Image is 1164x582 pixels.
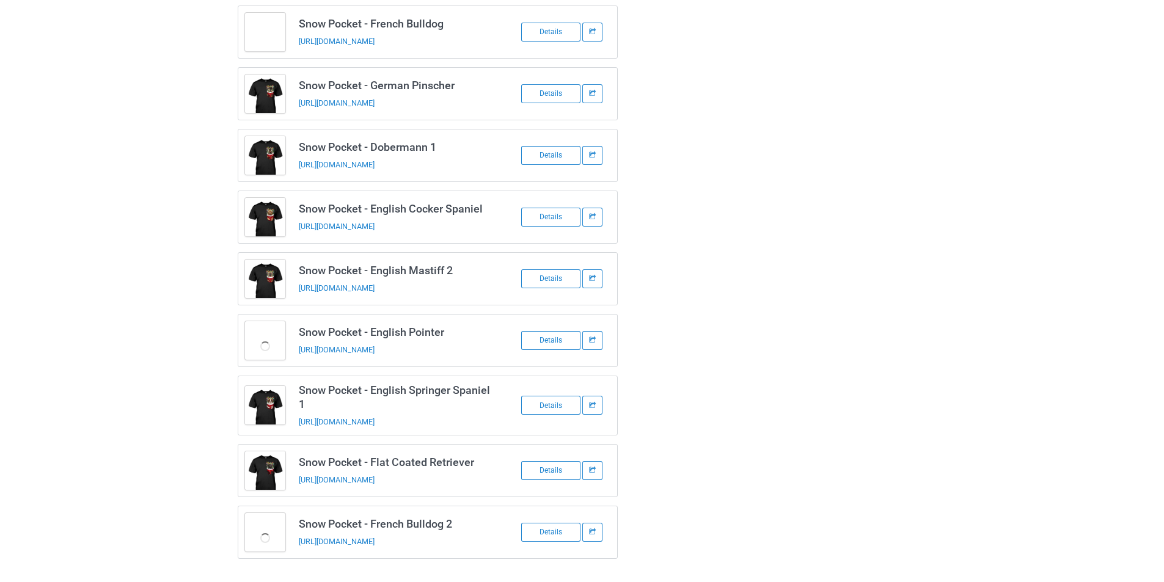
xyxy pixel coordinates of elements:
div: Details [521,23,580,42]
a: [URL][DOMAIN_NAME] [299,98,375,107]
a: Details [521,465,582,475]
a: Details [521,335,582,344]
div: Details [521,331,580,350]
a: [URL][DOMAIN_NAME] [299,222,375,231]
a: Details [521,273,582,283]
div: Details [521,461,580,480]
a: Details [521,400,582,410]
a: [URL][DOMAIN_NAME] [299,283,375,293]
div: Details [521,269,580,288]
div: Details [521,396,580,415]
h3: Snow Pocket - English Springer Spaniel 1 [299,383,492,411]
a: Details [521,150,582,159]
div: Details [521,84,580,103]
a: [URL][DOMAIN_NAME] [299,537,375,546]
a: Details [521,211,582,221]
h3: Snow Pocket - English Mastiff 2 [299,263,492,277]
a: [URL][DOMAIN_NAME] [299,37,375,46]
a: Details [521,26,582,36]
h3: Snow Pocket - Flat Coated Retriever [299,455,492,469]
div: Details [521,523,580,542]
div: Details [521,146,580,165]
a: [URL][DOMAIN_NAME] [299,475,375,484]
a: Details [521,526,582,536]
h3: Snow Pocket - French Bulldog 2 [299,517,492,531]
a: Details [521,88,582,98]
div: Details [521,208,580,227]
h3: Snow Pocket - French Bulldog [299,16,492,31]
a: [URL][DOMAIN_NAME] [299,160,375,169]
h3: Snow Pocket - English Cocker Spaniel [299,202,492,216]
h3: Snow Pocket - Dobermann 1 [299,140,492,154]
a: [URL][DOMAIN_NAME] [299,417,375,426]
h3: Snow Pocket - German Pinscher [299,78,492,92]
a: [URL][DOMAIN_NAME] [299,345,375,354]
h3: Snow Pocket - English Pointer [299,325,492,339]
